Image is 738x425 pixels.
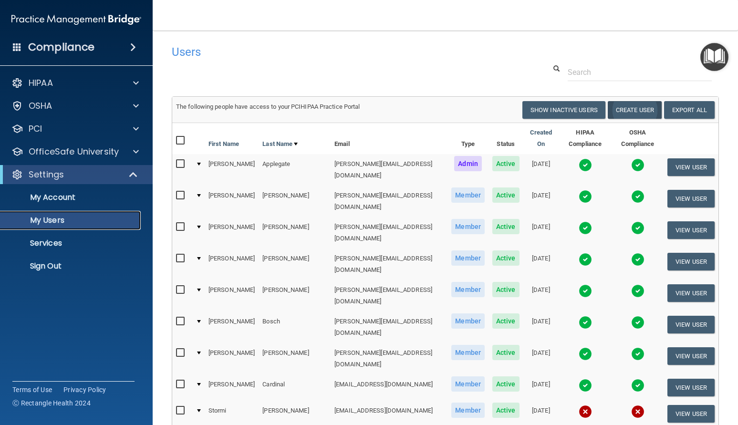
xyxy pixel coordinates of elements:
[172,46,485,58] h4: Users
[579,158,592,172] img: tick.e7d51cea.svg
[12,398,91,408] span: Ⓒ Rectangle Health 2024
[631,221,644,235] img: tick.e7d51cea.svg
[451,282,485,297] span: Member
[331,186,447,217] td: [PERSON_NAME][EMAIL_ADDRESS][DOMAIN_NAME]
[451,250,485,266] span: Member
[29,169,64,180] p: Settings
[205,311,259,343] td: [PERSON_NAME]
[631,253,644,266] img: tick.e7d51cea.svg
[523,374,559,401] td: [DATE]
[447,123,489,154] th: Type
[29,146,119,157] p: OfficeSafe University
[11,77,139,89] a: HIPAA
[523,280,559,311] td: [DATE]
[631,405,644,418] img: cross.ca9f0e7f.svg
[579,221,592,235] img: tick.e7d51cea.svg
[612,123,664,154] th: OSHA Compliance
[522,101,605,119] button: Show Inactive Users
[12,385,52,394] a: Terms of Use
[11,146,139,157] a: OfficeSafe University
[667,347,715,365] button: View User
[262,138,298,150] a: Last Name
[492,403,520,418] span: Active
[573,357,727,395] iframe: Drift Widget Chat Controller
[523,217,559,249] td: [DATE]
[6,193,136,202] p: My Account
[451,403,485,418] span: Member
[451,313,485,329] span: Member
[259,154,331,186] td: Applegate
[11,123,139,135] a: PCI
[205,280,259,311] td: [PERSON_NAME]
[667,316,715,333] button: View User
[205,374,259,401] td: [PERSON_NAME]
[451,219,485,234] span: Member
[579,405,592,418] img: cross.ca9f0e7f.svg
[259,249,331,280] td: [PERSON_NAME]
[29,100,52,112] p: OSHA
[492,345,520,360] span: Active
[664,101,715,119] a: Export All
[667,221,715,239] button: View User
[559,123,612,154] th: HIPAA Compliance
[208,138,239,150] a: First Name
[631,347,644,361] img: tick.e7d51cea.svg
[259,343,331,374] td: [PERSON_NAME]
[608,101,662,119] button: Create User
[451,187,485,203] span: Member
[11,100,139,112] a: OSHA
[29,77,53,89] p: HIPAA
[492,219,520,234] span: Active
[631,190,644,203] img: tick.e7d51cea.svg
[492,250,520,266] span: Active
[331,311,447,343] td: [PERSON_NAME][EMAIL_ADDRESS][DOMAIN_NAME]
[29,123,42,135] p: PCI
[667,284,715,302] button: View User
[259,374,331,401] td: Cardinal
[259,217,331,249] td: [PERSON_NAME]
[579,253,592,266] img: tick.e7d51cea.svg
[631,158,644,172] img: tick.e7d51cea.svg
[454,156,482,171] span: Admin
[568,63,712,81] input: Search
[331,280,447,311] td: [PERSON_NAME][EMAIL_ADDRESS][DOMAIN_NAME]
[451,376,485,392] span: Member
[176,103,360,110] span: The following people have access to your PCIHIPAA Practice Portal
[11,10,141,29] img: PMB logo
[631,316,644,329] img: tick.e7d51cea.svg
[579,347,592,361] img: tick.e7d51cea.svg
[331,249,447,280] td: [PERSON_NAME][EMAIL_ADDRESS][DOMAIN_NAME]
[527,127,555,150] a: Created On
[205,154,259,186] td: [PERSON_NAME]
[451,345,485,360] span: Member
[631,284,644,298] img: tick.e7d51cea.svg
[523,311,559,343] td: [DATE]
[523,343,559,374] td: [DATE]
[11,169,138,180] a: Settings
[667,405,715,423] button: View User
[205,217,259,249] td: [PERSON_NAME]
[205,343,259,374] td: [PERSON_NAME]
[523,154,559,186] td: [DATE]
[6,216,136,225] p: My Users
[492,376,520,392] span: Active
[63,385,106,394] a: Privacy Policy
[579,190,592,203] img: tick.e7d51cea.svg
[579,284,592,298] img: tick.e7d51cea.svg
[579,316,592,329] img: tick.e7d51cea.svg
[492,282,520,297] span: Active
[331,123,447,154] th: Email
[331,217,447,249] td: [PERSON_NAME][EMAIL_ADDRESS][DOMAIN_NAME]
[259,311,331,343] td: Bosch
[331,154,447,186] td: [PERSON_NAME][EMAIL_ADDRESS][DOMAIN_NAME]
[700,43,728,71] button: Open Resource Center
[492,156,520,171] span: Active
[492,313,520,329] span: Active
[259,186,331,217] td: [PERSON_NAME]
[667,190,715,207] button: View User
[6,238,136,248] p: Services
[331,343,447,374] td: [PERSON_NAME][EMAIL_ADDRESS][DOMAIN_NAME]
[523,186,559,217] td: [DATE]
[259,280,331,311] td: [PERSON_NAME]
[523,249,559,280] td: [DATE]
